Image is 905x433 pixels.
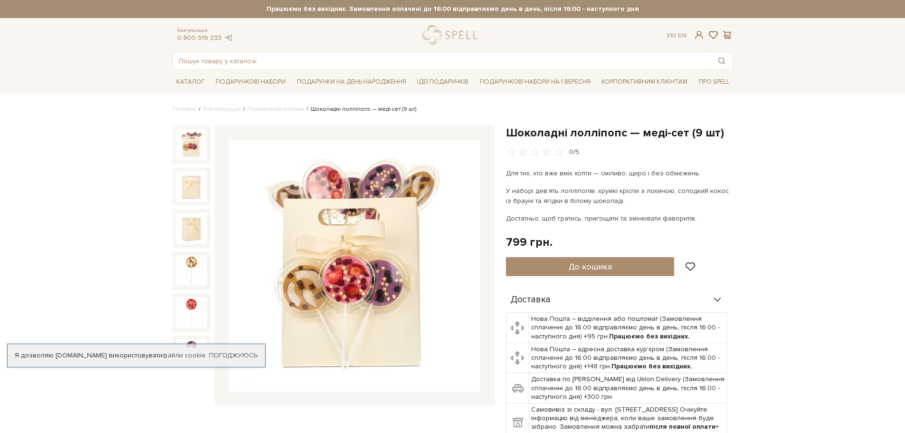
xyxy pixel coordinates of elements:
[711,52,733,69] button: Пошук товару у каталозі
[511,296,551,304] span: Доставка
[229,140,480,392] img: Шоколадні лолліпопс — меді-сет (9 шт)
[162,351,206,359] a: файли cookie
[248,106,304,113] a: Подарункові набори
[176,339,207,370] img: Шоколадні лолліпопс — меді-сет (9 шт)
[476,74,594,90] a: Подарункові набори на 1 Вересня
[304,105,416,114] li: Шоколадні лолліпопс — меді-сет (9 шт)
[176,213,207,243] img: Шоколадні лолліпопс — меді-сет (9 шт)
[172,75,209,89] a: Каталог
[506,168,729,178] p: Для тих, хто вже вміє хотіти — сміливо, щиро і без обмежень.
[176,171,207,202] img: Шоколадні лолліпопс — меді-сет (9 шт)
[177,34,221,42] a: 0 800 319 233
[667,31,686,40] div: Ук
[611,362,692,370] b: Працюємо без вихідних.
[506,186,729,206] p: У наборі дев’ять лолліпопів: хрумкі кріспи з лохиною, солодкий кокос із брауні та ягідки в білому...
[506,125,733,140] h1: Шоколадні лолліпопс — меді-сет (9 шт)
[678,31,686,39] a: En
[212,75,289,89] a: Подарункові набори
[675,31,676,39] span: |
[173,52,711,69] input: Пошук товару у каталозі
[649,423,715,431] b: після повної оплати
[203,106,241,113] a: Вся продукція
[176,255,207,286] img: Шоколадні лолліпопс — меді-сет (9 шт)
[177,28,233,34] span: Консультація:
[569,148,579,157] div: 0/5
[172,106,196,113] a: Головна
[8,351,265,360] div: Я дозволяю [DOMAIN_NAME] використовувати
[506,235,553,250] div: 799 грн.
[176,297,207,327] img: Шоколадні лолліпопс — меді-сет (9 шт)
[506,257,675,276] button: До кошика
[176,129,207,160] img: Шоколадні лолліпопс — меді-сет (9 шт)
[293,75,410,89] a: Подарунки на День народження
[172,5,733,13] strong: Працюємо без вихідних. Замовлення оплачені до 16:00 відправляємо день в день, після 16:00 - насту...
[609,332,690,340] b: Працюємо без вихідних.
[569,261,612,272] span: До кошика
[529,343,727,373] td: Нова Пошта – адресна доставка кур'єром (Замовлення сплаченні до 16:00 відправляємо день в день, п...
[209,351,257,360] a: Погоджуюсь
[422,25,482,45] a: logo
[598,74,691,90] a: Корпоративним клієнтам
[413,75,472,89] a: Ідеї подарунків
[695,75,733,89] a: Про Spell
[506,213,729,223] p: Достатньо, щоб гратись, пригощати та змінювати фаворитів.
[224,34,233,42] a: telegram
[529,313,727,343] td: Нова Пошта – відділення або поштомат (Замовлення сплаченні до 16:00 відправляємо день в день, піс...
[529,373,727,404] td: Доставка по [PERSON_NAME] від Uklon Delivery (Замовлення сплаченні до 16:00 відправляємо день в д...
